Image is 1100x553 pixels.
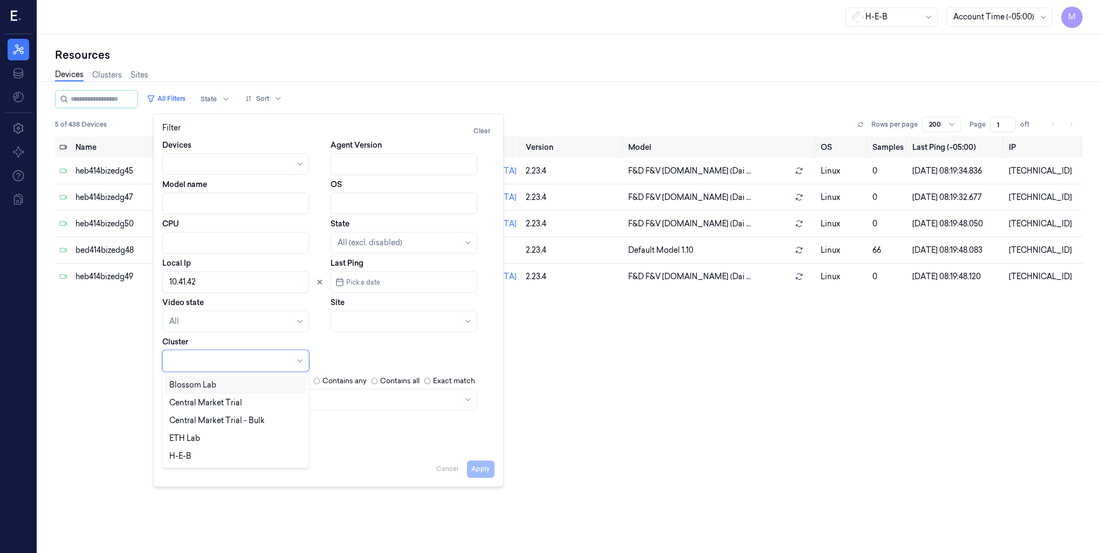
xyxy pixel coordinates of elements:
[322,376,367,386] label: Contains any
[912,165,1000,177] div: [DATE] 08:19:34.836
[521,136,624,158] th: Version
[872,165,904,177] div: 0
[331,297,345,308] label: Site
[1009,271,1078,282] div: [TECHNICAL_ID]
[908,136,1005,158] th: Last Ping (-05:00)
[1005,136,1083,158] th: IP
[75,192,195,203] div: heb414bizedg47
[1020,120,1037,129] span: of 1
[526,245,620,256] div: 2.23.4
[55,69,84,81] a: Devices
[331,179,342,190] label: OS
[1009,192,1078,203] div: [TECHNICAL_ID]
[162,297,204,308] label: Video state
[130,70,148,81] a: Sites
[1009,165,1078,177] div: [TECHNICAL_ID]
[868,136,908,158] th: Samples
[872,245,904,256] div: 66
[331,271,477,293] button: Pick a date
[526,192,620,203] div: 2.23.4
[169,397,242,409] div: Central Market Trial
[526,271,620,282] div: 2.23.4
[1009,245,1078,256] div: [TECHNICAL_ID]
[469,122,494,140] button: Clear
[816,136,868,158] th: OS
[871,120,918,129] p: Rows per page
[162,122,494,140] div: Filter
[331,140,382,150] label: Agent Version
[628,218,751,230] span: F&D F&V [DOMAIN_NAME] (Dai ...
[169,415,265,426] div: Central Market Trial - Bulk
[75,245,195,256] div: bed414bizedg48
[912,218,1000,230] div: [DATE] 08:19:48.050
[970,120,986,129] span: Page
[628,245,693,256] span: Default Model 1.10
[872,192,904,203] div: 0
[821,192,863,203] p: linux
[1061,6,1083,28] button: M
[380,376,420,386] label: Contains all
[912,192,1000,203] div: [DATE] 08:19:32.677
[75,271,195,282] div: heb414bizedg49
[75,165,195,177] div: heb414bizedg45
[162,218,179,229] label: CPU
[912,271,1000,282] div: [DATE] 08:19:48.120
[821,165,863,177] p: linux
[872,218,904,230] div: 0
[92,70,122,81] a: Clusters
[162,258,191,268] label: Local Ip
[821,245,863,256] p: linux
[526,218,620,230] div: 2.23.4
[526,165,620,177] div: 2.23.4
[169,379,216,391] div: Blossom Lab
[162,179,207,190] label: Model name
[162,336,188,347] label: Cluster
[55,47,1083,63] div: Resources
[344,277,380,287] span: Pick a date
[162,140,191,150] label: Devices
[433,376,475,386] label: Exact match
[872,271,904,282] div: 0
[1009,218,1078,230] div: [TECHNICAL_ID]
[628,271,751,282] span: F&D F&V [DOMAIN_NAME] (Dai ...
[821,218,863,230] p: linux
[55,120,107,129] span: 5 of 438 Devices
[142,90,190,107] button: All Filters
[624,136,816,158] th: Model
[169,433,200,444] div: ETH Lab
[1046,117,1078,132] nav: pagination
[912,245,1000,256] div: [DATE] 08:19:48.083
[75,218,195,230] div: heb414bizedg50
[71,136,200,158] th: Name
[169,451,191,462] div: H-E-B
[628,192,751,203] span: F&D F&V [DOMAIN_NAME] (Dai ...
[331,258,363,268] label: Last Ping
[331,218,349,229] label: State
[628,165,751,177] span: F&D F&V [DOMAIN_NAME] (Dai ...
[821,271,863,282] p: linux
